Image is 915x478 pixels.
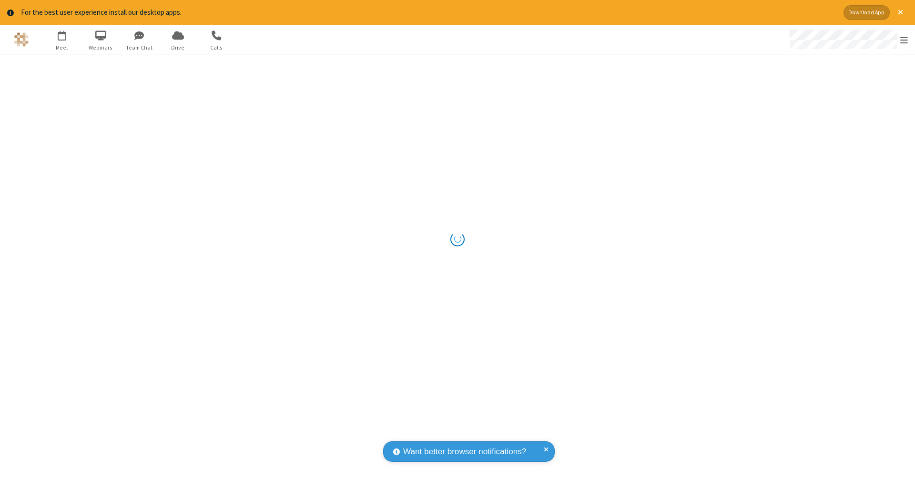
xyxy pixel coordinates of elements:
[44,43,80,52] span: Meet
[893,5,908,20] button: Close alert
[3,25,39,54] button: Logo
[83,43,119,52] span: Webinars
[14,32,29,47] img: QA Selenium DO NOT DELETE OR CHANGE
[21,7,836,18] div: For the best user experience install our desktop apps.
[844,5,890,20] button: Download App
[199,43,234,52] span: Calls
[403,446,526,458] span: Want better browser notifications?
[160,43,196,52] span: Drive
[781,25,915,54] div: Open menu
[122,43,157,52] span: Team Chat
